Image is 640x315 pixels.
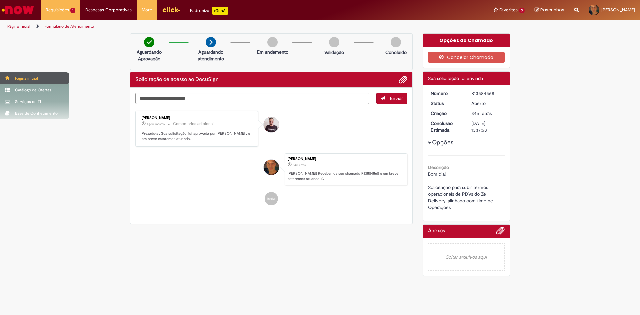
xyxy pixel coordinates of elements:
[1,3,35,17] img: ServiceNow
[519,8,525,13] span: 3
[426,90,467,97] dt: Número
[426,120,467,133] dt: Conclusão Estimada
[399,75,407,84] button: Adicionar anexos
[264,117,279,132] div: Guilherme Phaiffer Silveira
[428,228,445,234] h2: Anexos
[206,37,216,47] img: arrow-next.png
[190,7,228,15] div: Padroniza
[264,160,279,175] div: Paulo Roberto Do Nascimento
[144,37,154,47] img: check-circle-green.png
[391,37,401,47] img: img-circle-grey.png
[423,34,510,47] div: Opções do Chamado
[135,77,219,83] h2: Solicitação de acesso ao DocuSign Histórico de tíquete
[385,49,407,56] p: Concluído
[212,7,228,15] p: +GenAi
[288,157,404,161] div: [PERSON_NAME]
[142,116,253,120] div: [PERSON_NAME]
[499,7,518,13] span: Favoritos
[535,7,564,13] a: Rascunhos
[428,75,483,81] span: Sua solicitação foi enviada
[85,7,132,13] span: Despesas Corporativas
[7,24,30,29] a: Página inicial
[133,49,165,62] p: Aguardando Aprovação
[390,95,403,101] span: Enviar
[162,5,180,15] img: click_logo_yellow_360x200.png
[147,122,165,126] time: 01/10/2025 10:17:58
[426,110,467,117] dt: Criação
[428,171,494,210] span: Bom dia! Solicitação para subir termos operacionais de PDVs do Zé Delivery, alinhado com time de ...
[329,37,339,47] img: img-circle-grey.png
[173,121,216,127] small: Comentários adicionais
[471,90,502,97] div: R13584568
[45,24,94,29] a: Formulário de Atendimento
[471,120,502,133] div: [DATE] 13:17:58
[376,93,407,104] button: Enviar
[147,122,165,126] span: Agora mesmo
[195,49,227,62] p: Aguardando atendimento
[5,20,422,33] ul: Trilhas de página
[540,7,564,13] span: Rascunhos
[428,243,505,271] em: Soltar arquivos aqui
[142,7,152,13] span: More
[324,49,344,56] p: Validação
[471,110,492,116] span: 34m atrás
[135,93,369,104] textarea: Digite sua mensagem aqui...
[267,37,278,47] img: img-circle-grey.png
[426,100,467,107] dt: Status
[142,131,253,141] p: Prezado(a), Sua solicitação foi aprovada por [PERSON_NAME] , e em breve estaremos atuando.
[135,153,407,185] li: Paulo Roberto Do Nascimento
[70,8,75,13] span: 1
[428,164,449,170] b: Descrição
[496,226,505,238] button: Adicionar anexos
[135,104,407,212] ul: Histórico de tíquete
[46,7,69,13] span: Requisições
[601,7,635,13] span: [PERSON_NAME]
[471,110,492,116] time: 01/10/2025 09:44:47
[257,49,288,55] p: Em andamento
[428,52,505,63] button: Cancelar Chamado
[471,110,502,117] div: 01/10/2025 09:44:47
[293,163,306,167] span: 34m atrás
[293,163,306,167] time: 01/10/2025 09:44:47
[471,100,502,107] div: Aberto
[288,171,404,181] p: [PERSON_NAME]! Recebemos seu chamado R13584568 e em breve estaremos atuando.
